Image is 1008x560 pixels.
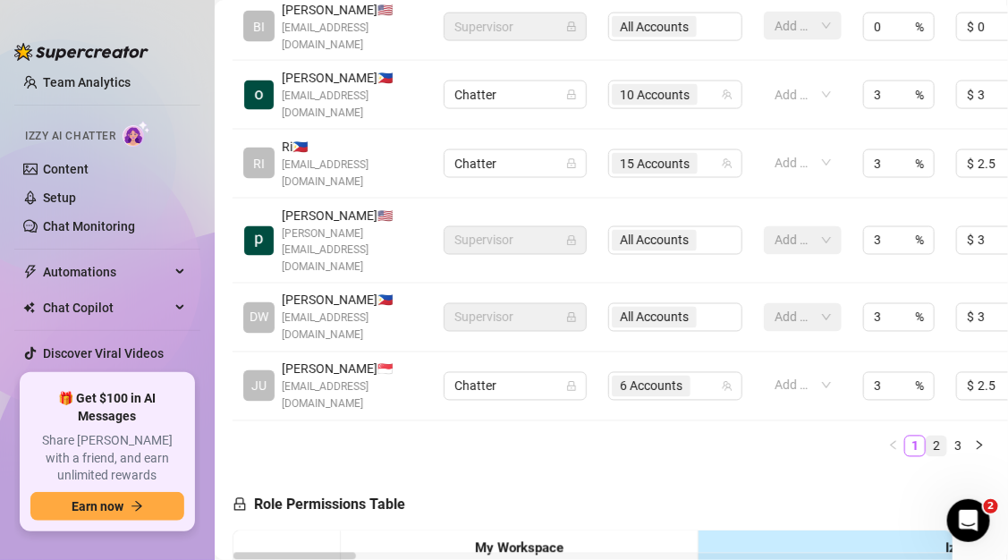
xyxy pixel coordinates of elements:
[946,540,987,556] strong: Izzy AI
[282,206,422,225] span: [PERSON_NAME] 🇺🇸
[566,21,577,32] span: lock
[883,436,904,457] button: left
[722,89,733,100] span: team
[282,310,422,344] span: [EMAIL_ADDRESS][DOMAIN_NAME]
[282,225,422,276] span: [PERSON_NAME][EMAIL_ADDRESS][DOMAIN_NAME]
[43,293,170,322] span: Chat Copilot
[233,495,405,516] h5: Role Permissions Table
[123,121,150,147] img: AI Chatter
[905,437,925,456] a: 1
[282,88,422,122] span: [EMAIL_ADDRESS][DOMAIN_NAME]
[969,436,990,457] button: right
[566,158,577,169] span: lock
[14,43,148,61] img: logo-BBDzfeDw.svg
[25,128,115,145] span: Izzy AI Chatter
[72,499,123,513] span: Earn now
[282,137,422,157] span: Ri 🇵🇭
[43,191,76,205] a: Setup
[282,20,422,54] span: [EMAIL_ADDRESS][DOMAIN_NAME]
[30,492,184,521] button: Earn nowarrow-right
[620,154,690,174] span: 15 Accounts
[969,436,990,457] li: Next Page
[722,158,733,169] span: team
[250,308,268,327] span: DW
[566,235,577,246] span: lock
[612,153,698,174] span: 15 Accounts
[620,377,682,396] span: 6 Accounts
[904,436,926,457] li: 1
[282,157,422,191] span: [EMAIL_ADDRESS][DOMAIN_NAME]
[974,440,985,451] span: right
[722,381,733,392] span: team
[43,75,131,89] a: Team Analytics
[251,377,267,396] span: JU
[883,436,904,457] li: Previous Page
[947,436,969,457] li: 3
[253,17,265,37] span: BI
[43,219,135,233] a: Chat Monitoring
[612,376,690,397] span: 6 Accounts
[282,291,422,310] span: [PERSON_NAME] 🇵🇭
[23,265,38,279] span: thunderbolt
[454,81,576,108] span: Chatter
[282,379,422,413] span: [EMAIL_ADDRESS][DOMAIN_NAME]
[30,390,184,425] span: 🎁 Get $100 in AI Messages
[948,437,968,456] a: 3
[43,258,170,286] span: Automations
[43,162,89,176] a: Content
[131,500,143,513] span: arrow-right
[233,497,247,512] span: lock
[888,440,899,451] span: left
[454,13,576,40] span: Supervisor
[253,154,265,174] span: RI
[984,499,998,513] span: 2
[244,226,274,256] img: paige
[927,437,946,456] a: 2
[23,301,35,314] img: Chat Copilot
[926,436,947,457] li: 2
[454,304,576,331] span: Supervisor
[43,346,164,361] a: Discover Viral Videos
[454,373,576,400] span: Chatter
[454,150,576,177] span: Chatter
[566,312,577,323] span: lock
[282,360,422,379] span: [PERSON_NAME] 🇸🇬
[454,227,576,254] span: Supervisor
[566,89,577,100] span: lock
[475,540,563,556] strong: My Workspace
[612,84,698,106] span: 10 Accounts
[947,499,990,542] iframe: Intercom live chat
[566,381,577,392] span: lock
[244,81,274,110] img: Krish
[30,432,184,485] span: Share [PERSON_NAME] with a friend, and earn unlimited rewards
[620,85,690,105] span: 10 Accounts
[282,68,422,88] span: [PERSON_NAME] 🇵🇭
